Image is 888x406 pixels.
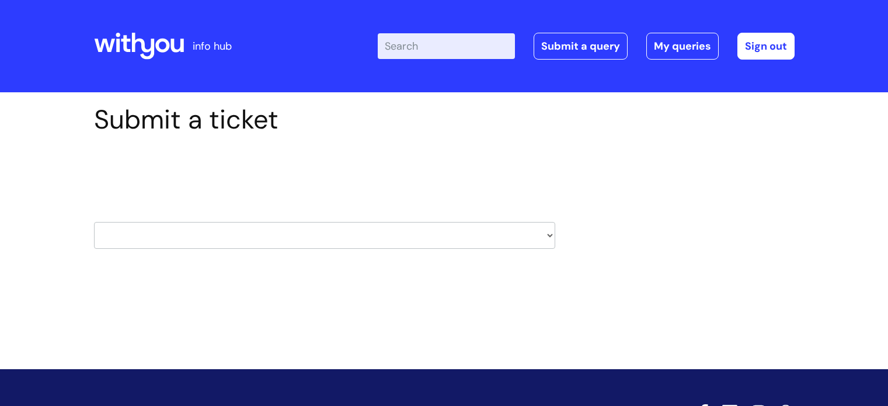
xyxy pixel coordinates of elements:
div: | - [378,33,795,60]
a: Submit a query [534,33,628,60]
input: Search [378,33,515,59]
a: My queries [646,33,719,60]
h1: Submit a ticket [94,104,555,136]
h2: Select issue type [94,162,555,184]
p: info hub [193,37,232,55]
a: Sign out [737,33,795,60]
